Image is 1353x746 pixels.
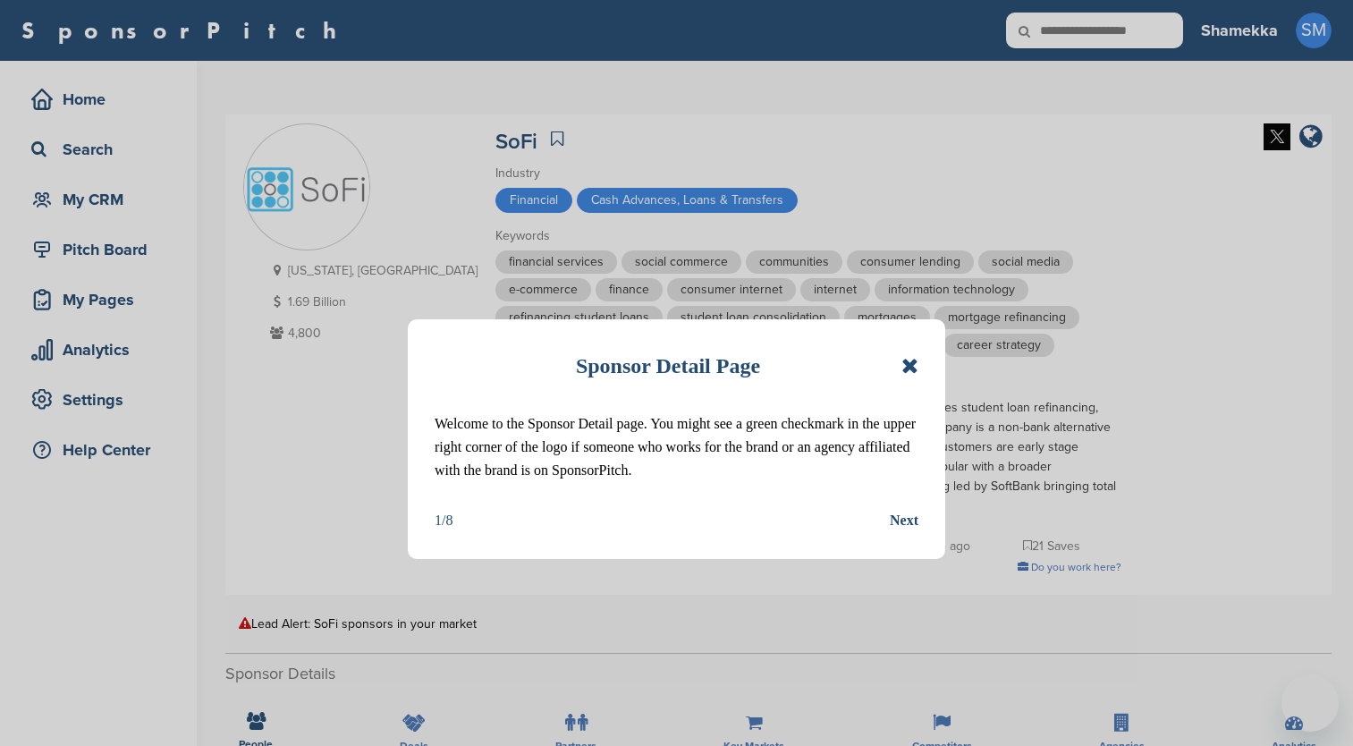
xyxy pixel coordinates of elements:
[435,412,918,482] p: Welcome to the Sponsor Detail page. You might see a green checkmark in the upper right corner of ...
[435,509,452,532] div: 1/8
[890,509,918,532] button: Next
[1281,674,1339,732] iframe: Button to launch messaging window
[576,346,760,386] h1: Sponsor Detail Page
